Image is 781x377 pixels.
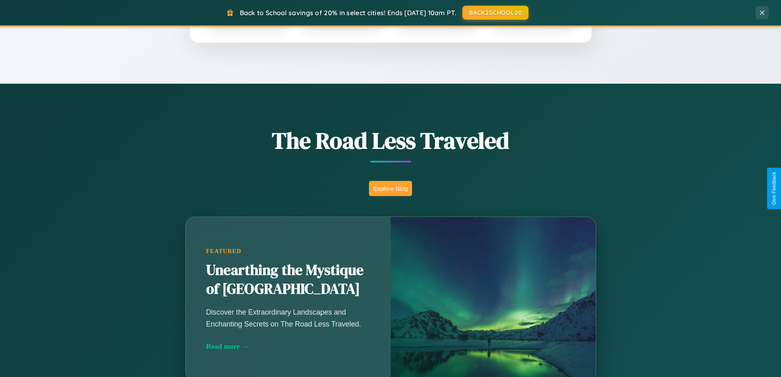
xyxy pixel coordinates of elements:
[145,125,637,156] h1: The Road Less Traveled
[369,181,412,196] button: Explore Blog
[206,261,370,299] h2: Unearthing the Mystique of [GEOGRAPHIC_DATA]
[206,248,370,255] div: Featured
[206,306,370,329] p: Discover the Extraordinary Landscapes and Enchanting Secrets on The Road Less Traveled.
[462,6,528,20] button: BACK2SCHOOL20
[771,172,777,205] div: Give Feedback
[206,342,370,351] div: Read more →
[240,9,456,17] span: Back to School savings of 20% in select cities! Ends [DATE] 10am PT.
